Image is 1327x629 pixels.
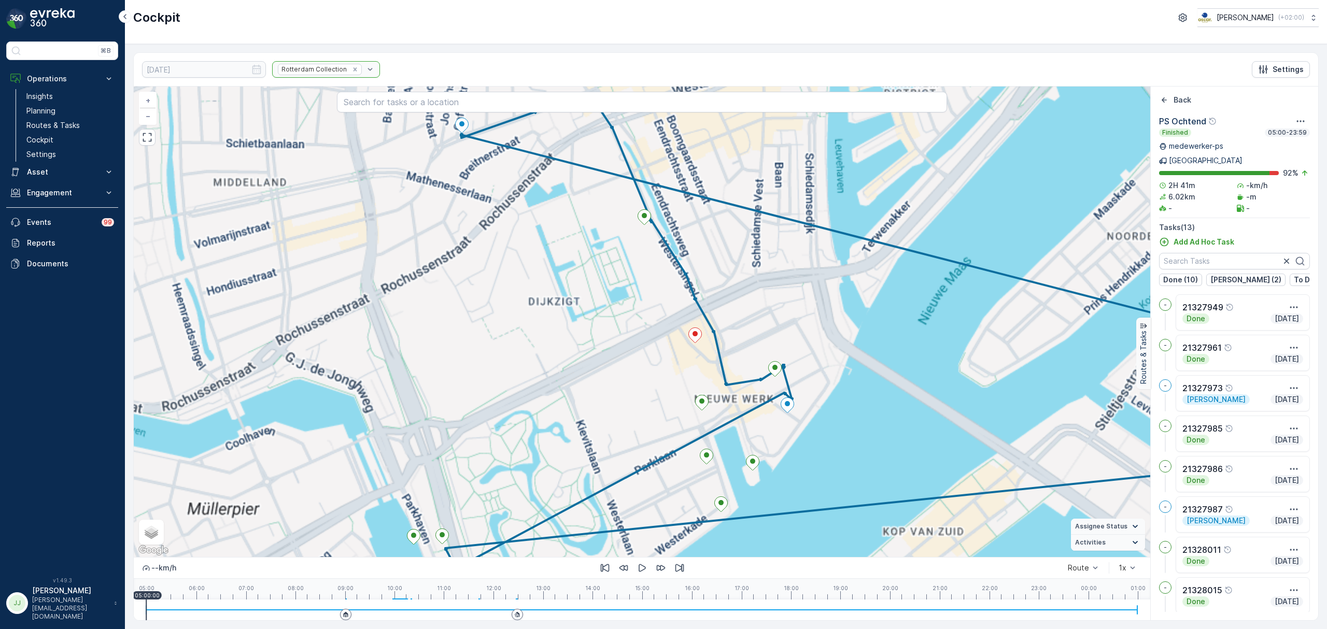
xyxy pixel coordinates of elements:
div: 1x [1119,564,1126,572]
a: Open this area in Google Maps (opens a new window) [136,544,171,557]
p: Done [1185,475,1206,485]
p: 19:00 [833,585,848,591]
p: 12:00 [486,585,501,591]
a: Add Ad Hoc Task [1159,237,1234,247]
p: Finished [1161,128,1189,137]
p: 08:00 [288,585,304,591]
a: Zoom Out [140,108,156,124]
p: 6.02km [1168,192,1195,202]
span: + [146,96,150,105]
p: 21328011 [1182,544,1221,556]
p: 21327961 [1182,341,1222,354]
p: - [1246,203,1250,213]
div: Help Tooltip Icon [1225,384,1233,392]
div: Help Tooltip Icon [1225,465,1233,473]
div: JJ [9,595,25,611]
p: PS Ochtend [1159,115,1206,127]
p: 21328015 [1182,584,1222,596]
div: Help Tooltip Icon [1225,505,1233,513]
p: 23:00 [1031,585,1047,591]
p: Done [1185,354,1206,364]
summary: Activities [1071,535,1145,551]
p: Events [27,217,95,227]
p: Settings [1273,64,1304,75]
p: 09:00 [337,585,354,591]
p: -m [1246,192,1257,202]
p: ( +02:00 ) [1278,13,1304,22]
p: - [1164,341,1167,349]
p: Settings [26,149,56,160]
p: Done [1185,313,1206,324]
a: Settings [22,147,118,162]
p: Reports [27,238,114,248]
button: Asset [6,162,118,182]
p: 22:00 [982,585,998,591]
p: 07:00 [238,585,254,591]
a: Planning [22,104,118,118]
p: 10:00 [387,585,402,591]
a: Documents [6,253,118,274]
div: Help Tooltip Icon [1224,344,1232,352]
p: - [1164,583,1167,592]
input: Search for tasks or a location [337,92,947,112]
a: Routes & Tasks [22,118,118,133]
img: Google [136,544,171,557]
p: 2H 41m [1168,180,1195,191]
button: [PERSON_NAME] (2) [1206,274,1286,286]
a: Back [1159,95,1191,105]
p: - [1164,543,1167,551]
div: Help Tooltip Icon [1224,586,1233,594]
p: Cockpit [133,9,180,26]
p: 99 [104,218,112,226]
p: Routes & Tasks [1138,331,1149,384]
p: -- km/h [151,563,176,573]
p: Cockpit [26,135,53,145]
p: 21:00 [933,585,948,591]
p: [PERSON_NAME][EMAIL_ADDRESS][DOMAIN_NAME] [32,596,109,621]
p: Done (10) [1163,275,1198,285]
p: - [1164,462,1167,470]
p: Tasks ( 13 ) [1159,222,1310,233]
p: - [1164,422,1167,430]
button: Engagement [6,182,118,203]
div: Help Tooltip Icon [1225,303,1234,311]
p: 05:00:00 [135,592,160,598]
p: 92 % [1283,168,1298,178]
p: 16:00 [685,585,700,591]
p: 05:00 [139,585,154,591]
p: Operations [27,74,97,84]
span: v 1.49.3 [6,577,118,583]
p: Documents [27,259,114,269]
p: ⌘B [101,47,111,55]
p: 06:00 [189,585,205,591]
button: Settings [1252,61,1310,78]
p: 17:00 [735,585,749,591]
p: [DATE] [1274,516,1300,526]
p: [DATE] [1274,475,1300,485]
button: JJ[PERSON_NAME][PERSON_NAME][EMAIL_ADDRESS][DOMAIN_NAME] [6,585,118,621]
p: Engagement [27,188,97,198]
p: [PERSON_NAME] (2) [1210,275,1281,285]
p: 21327985 [1182,422,1223,435]
p: Insights [26,91,53,102]
a: Insights [22,89,118,104]
p: [DATE] [1274,394,1300,405]
p: Add Ad Hoc Task [1174,237,1234,247]
div: Help Tooltip Icon [1225,424,1233,433]
p: [PERSON_NAME] [32,585,109,596]
p: -km/h [1246,180,1267,191]
p: 20:00 [882,585,898,591]
a: Reports [6,233,118,253]
p: 13:00 [536,585,550,591]
p: 18:00 [784,585,799,591]
div: Route [1068,564,1089,572]
span: Assignee Status [1075,522,1127,531]
span: − [146,111,151,120]
p: [DATE] [1274,354,1300,364]
p: [DATE] [1274,556,1300,566]
p: - [1168,203,1172,213]
p: Routes & Tasks [26,120,80,131]
p: 11:00 [437,585,451,591]
p: 01:00 [1131,585,1146,591]
img: logo [6,8,27,29]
